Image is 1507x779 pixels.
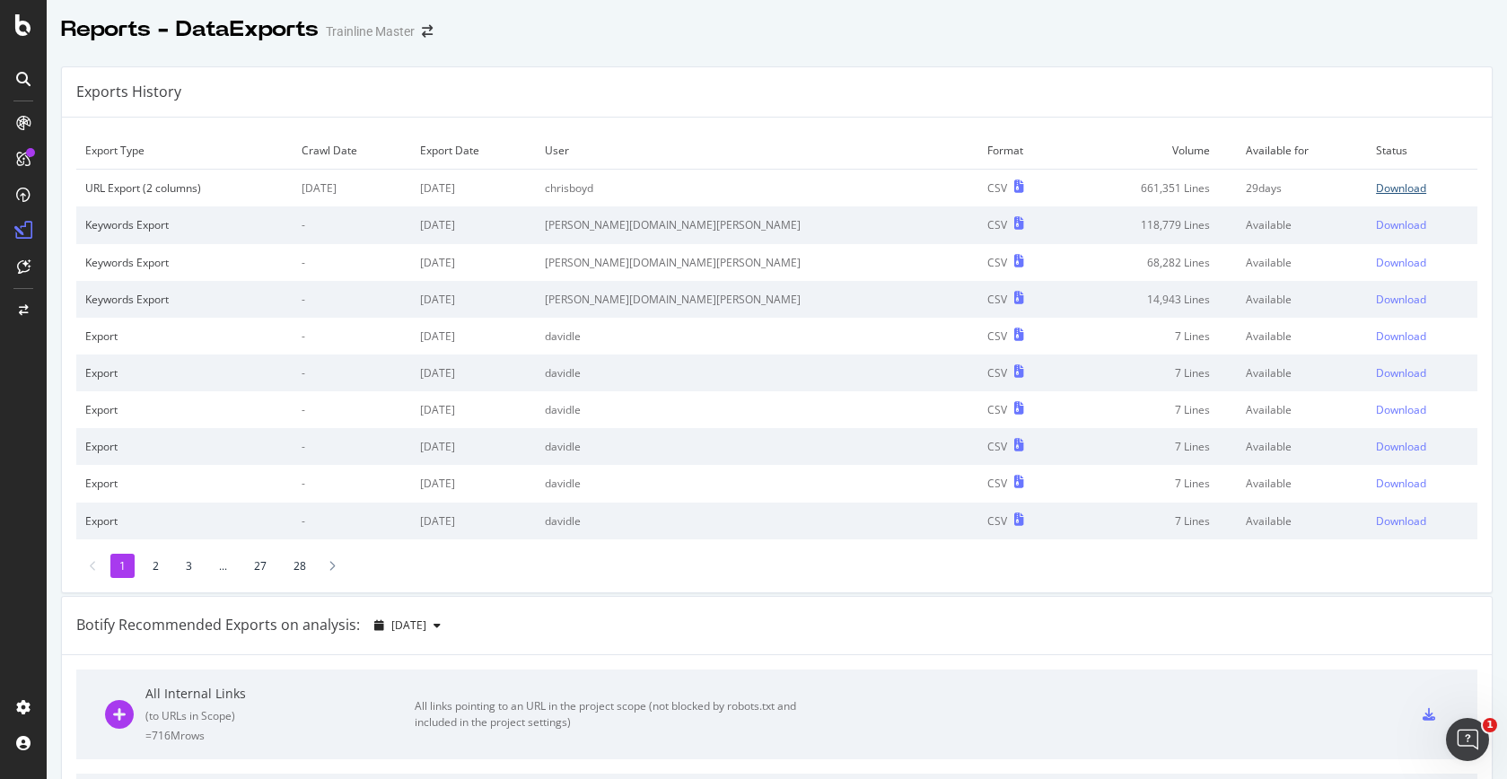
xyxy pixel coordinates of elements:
[536,318,978,354] td: davidle
[1067,132,1237,170] td: Volume
[1376,328,1426,344] div: Download
[987,476,1007,491] div: CSV
[1376,439,1468,454] a: Download
[422,25,433,38] div: arrow-right-arrow-left
[411,170,536,207] td: [DATE]
[293,503,412,539] td: -
[987,292,1007,307] div: CSV
[1246,255,1358,270] div: Available
[1483,718,1497,732] span: 1
[144,554,168,578] li: 2
[536,503,978,539] td: davidle
[411,503,536,539] td: [DATE]
[85,255,284,270] div: Keywords Export
[536,354,978,391] td: davidle
[391,617,426,633] span: 2025 Aug. 24th
[177,554,201,578] li: 3
[1246,476,1358,491] div: Available
[1237,132,1367,170] td: Available for
[1423,708,1435,721] div: csv-export
[1246,439,1358,454] div: Available
[411,132,536,170] td: Export Date
[1067,428,1237,465] td: 7 Lines
[85,439,284,454] div: Export
[1376,513,1468,529] a: Download
[1376,402,1468,417] a: Download
[85,365,284,381] div: Export
[110,554,135,578] li: 1
[1376,255,1426,270] div: Download
[987,328,1007,344] div: CSV
[1246,292,1358,307] div: Available
[1067,170,1237,207] td: 661,351 Lines
[1376,328,1468,344] a: Download
[293,244,412,281] td: -
[411,244,536,281] td: [DATE]
[367,611,448,640] button: [DATE]
[61,14,319,45] div: Reports - DataExports
[293,465,412,502] td: -
[85,292,284,307] div: Keywords Export
[1376,217,1426,232] div: Download
[1376,439,1426,454] div: Download
[1376,180,1468,196] a: Download
[1246,513,1358,529] div: Available
[536,206,978,243] td: [PERSON_NAME][DOMAIN_NAME][PERSON_NAME]
[411,354,536,391] td: [DATE]
[1367,132,1477,170] td: Status
[293,428,412,465] td: -
[1067,244,1237,281] td: 68,282 Lines
[1446,718,1489,761] iframe: Intercom live chat
[293,318,412,354] td: -
[85,402,284,417] div: Export
[411,281,536,318] td: [DATE]
[1376,476,1468,491] a: Download
[1376,217,1468,232] a: Download
[85,328,284,344] div: Export
[1376,292,1426,307] div: Download
[536,465,978,502] td: davidle
[293,132,412,170] td: Crawl Date
[1376,365,1426,381] div: Download
[285,554,315,578] li: 28
[1067,206,1237,243] td: 118,779 Lines
[1246,217,1358,232] div: Available
[293,281,412,318] td: -
[293,206,412,243] td: -
[1376,513,1426,529] div: Download
[536,132,978,170] td: User
[415,698,819,731] div: All links pointing to an URL in the project scope (not blocked by robots.txt and included in the ...
[1246,402,1358,417] div: Available
[536,281,978,318] td: [PERSON_NAME][DOMAIN_NAME][PERSON_NAME]
[987,513,1007,529] div: CSV
[411,391,536,428] td: [DATE]
[987,439,1007,454] div: CSV
[145,685,415,703] div: All Internal Links
[85,217,284,232] div: Keywords Export
[76,132,293,170] td: Export Type
[1376,402,1426,417] div: Download
[1067,465,1237,502] td: 7 Lines
[85,513,284,529] div: Export
[1067,391,1237,428] td: 7 Lines
[536,244,978,281] td: [PERSON_NAME][DOMAIN_NAME][PERSON_NAME]
[411,428,536,465] td: [DATE]
[987,180,1007,196] div: CSV
[1246,328,1358,344] div: Available
[1067,281,1237,318] td: 14,943 Lines
[326,22,415,40] div: Trainline Master
[536,428,978,465] td: davidle
[1067,354,1237,391] td: 7 Lines
[1376,292,1468,307] a: Download
[210,554,236,578] li: ...
[411,206,536,243] td: [DATE]
[293,391,412,428] td: -
[145,728,415,743] div: = 716M rows
[245,554,276,578] li: 27
[293,170,412,207] td: [DATE]
[536,391,978,428] td: davidle
[1376,255,1468,270] a: Download
[1237,170,1367,207] td: 29 days
[987,255,1007,270] div: CSV
[293,354,412,391] td: -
